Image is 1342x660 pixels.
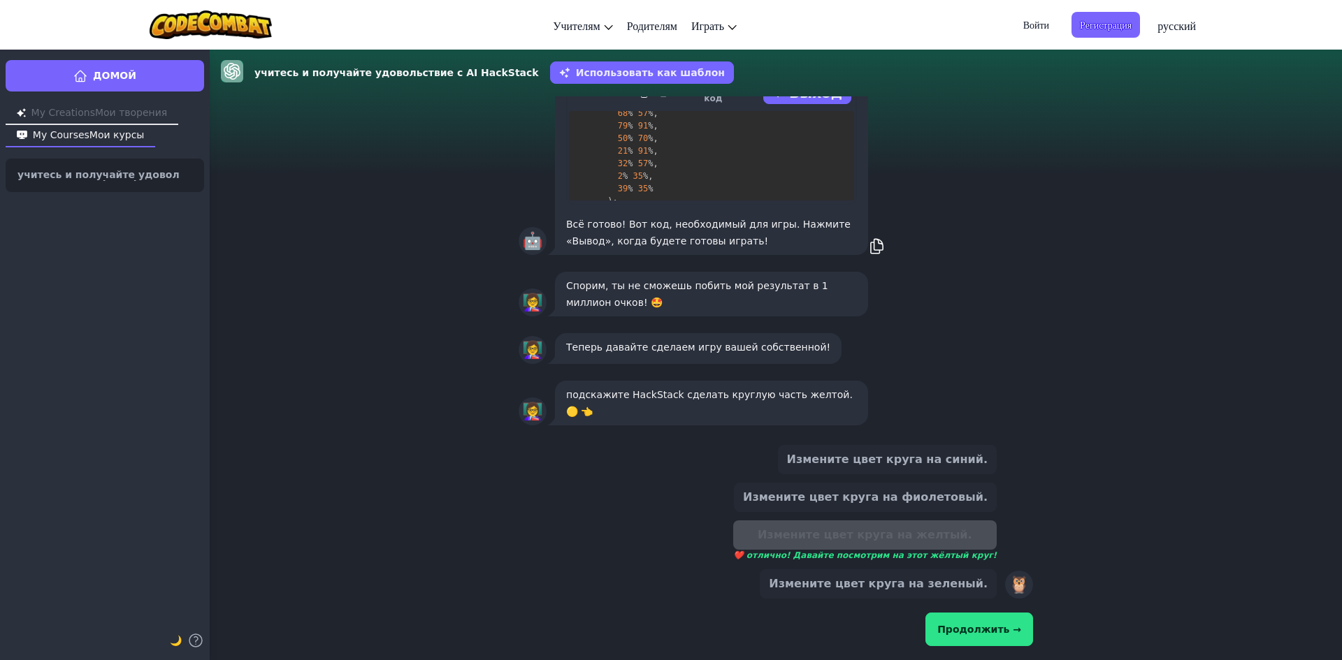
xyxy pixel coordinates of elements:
[170,635,182,646] font: 🌙
[95,107,167,118] font: Мои творения
[633,171,643,181] span: 35
[1009,575,1030,594] font: 🦉
[1023,18,1049,31] font: Войти
[93,70,136,81] font: Домой
[627,18,677,33] font: Родителям
[6,103,178,125] button: My CreationsМои творения
[522,402,543,421] font: 👩‍🏫
[638,133,648,143] span: 70
[648,146,653,156] span: %
[607,196,612,206] span: )
[653,146,658,156] span: ,
[618,184,628,193] span: 39
[653,159,658,168] span: ,
[638,146,648,156] span: 91
[522,293,543,312] font: 👩‍🏫
[618,108,628,118] span: 68
[620,6,684,44] a: Родителям
[648,184,653,193] span: %
[638,121,648,131] span: 91
[566,219,851,247] font: Всё готово! Вот код, необходимый для игры. Нажмите «Вывод», когда будете готовы играть!
[628,133,633,143] span: %
[17,108,26,117] img: Икона
[6,60,204,91] a: Домой
[566,342,830,353] font: Теперь давайте сделаем игру вашей собственной!
[6,125,155,147] button: My CoursesМои курсы
[648,133,653,143] span: %
[691,18,724,33] font: Играть
[628,108,633,118] span: %
[937,624,1021,635] font: Продолжить →
[638,159,648,168] span: 57
[628,159,633,168] span: %
[628,184,633,193] span: %
[150,10,272,39] img: Логотип CodeCombat
[576,67,725,78] font: Использовать как шаблон
[1157,18,1196,33] font: русский
[648,159,653,168] span: %
[566,389,853,417] font: подскажите HackStack сделать круглую часть желтой. 🟡 👈
[648,121,653,131] span: %
[743,490,988,504] font: Измените цвет круга на фиолетовый.
[618,133,628,143] span: 50
[628,146,633,156] span: %
[648,171,653,181] span: ,
[550,61,734,84] button: Использовать как шаблон
[787,453,988,466] font: Измените цвет круга на синий.
[648,108,653,118] span: %
[638,108,648,118] span: 57
[618,171,623,181] span: 2
[6,159,204,192] a: учитесь и получайте удовольствие с AI HackStack
[522,340,543,360] font: 👩‍🏫
[638,184,648,193] span: 35
[925,613,1033,646] button: Продолжить →
[653,108,658,118] span: ,
[89,129,145,140] font: Мои курсы
[1080,18,1132,31] font: Регистрация
[643,171,648,181] span: %
[769,577,988,590] font: Измените цвет круга на зеленый.
[170,632,182,649] button: 🌙
[618,121,628,131] span: 79
[522,231,543,251] font: 🤖
[684,6,744,44] a: Играть
[618,159,628,168] span: 32
[653,121,658,131] span: ,
[734,483,997,512] button: Измените цвет круга на фиолетовый.
[1072,12,1140,38] button: Регистрация
[546,6,620,44] a: Учителям
[221,60,243,82] img: ГПТ-4
[17,169,180,190] font: учитесь и получайте удовольствие с AI HackStack
[254,67,539,78] font: учитесь и получайте удовольствие с AI HackStack
[778,445,997,474] button: Измените цвет круга на синий.
[566,280,828,308] font: Спорим, ты не сможешь побить мой результат в 1 миллион очков! 🤩
[760,569,997,599] button: Измените цвет круга на зеленый.
[623,171,628,181] span: %
[733,550,997,560] font: ❤️ отлично! Давайте посмотрим на этот жёлтый круг!
[613,196,618,206] span: ;
[618,146,628,156] span: 21
[17,131,27,140] img: Икона
[1150,6,1203,44] a: русский
[653,133,658,143] span: ,
[628,121,633,131] span: %
[1015,12,1058,38] button: Войти
[553,18,600,33] font: Учителям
